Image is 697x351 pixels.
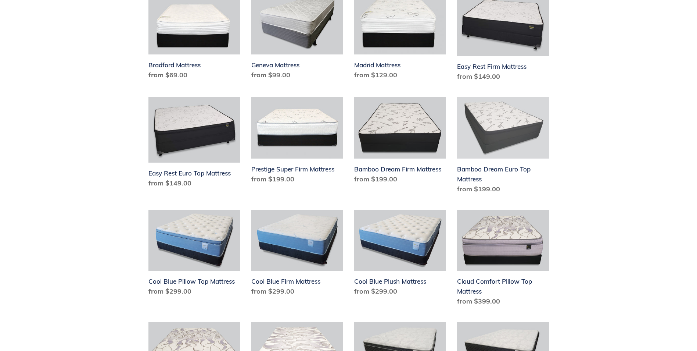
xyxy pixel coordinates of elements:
a: Cloud Comfort Pillow Top Mattress [457,210,549,309]
a: Bamboo Dream Firm Mattress [354,97,446,187]
a: Cool Blue Plush Mattress [354,210,446,299]
a: Bamboo Dream Euro Top Mattress [457,97,549,197]
a: Prestige Super Firm Mattress [251,97,343,187]
a: Cool Blue Firm Mattress [251,210,343,299]
a: Cool Blue Pillow Top Mattress [148,210,240,299]
a: Easy Rest Euro Top Mattress [148,97,240,191]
